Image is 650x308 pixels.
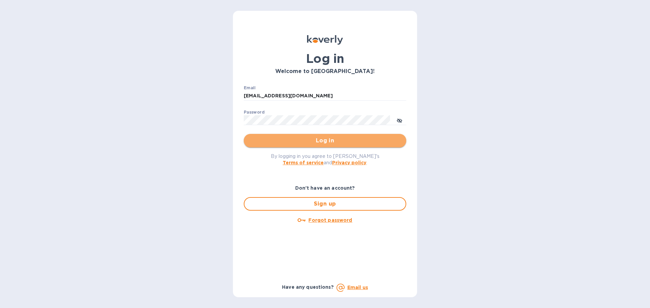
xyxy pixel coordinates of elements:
label: Email [244,86,256,90]
button: toggle password visibility [393,113,406,127]
button: Sign up [244,197,406,211]
h3: Welcome to [GEOGRAPHIC_DATA]! [244,68,406,75]
span: Sign up [250,200,400,208]
a: Terms of service [283,160,324,165]
h1: Log in [244,51,406,66]
span: By logging in you agree to [PERSON_NAME]'s and . [271,153,380,165]
span: Log in [249,137,401,145]
img: Koverly [307,35,343,45]
a: Privacy policy [332,160,366,165]
u: Forgot password [308,217,352,223]
button: Log in [244,134,406,147]
b: Have any questions? [282,284,334,290]
input: Enter email address [244,91,406,101]
b: Don't have an account? [295,185,355,191]
a: Email us [347,285,368,290]
label: Password [244,110,264,114]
